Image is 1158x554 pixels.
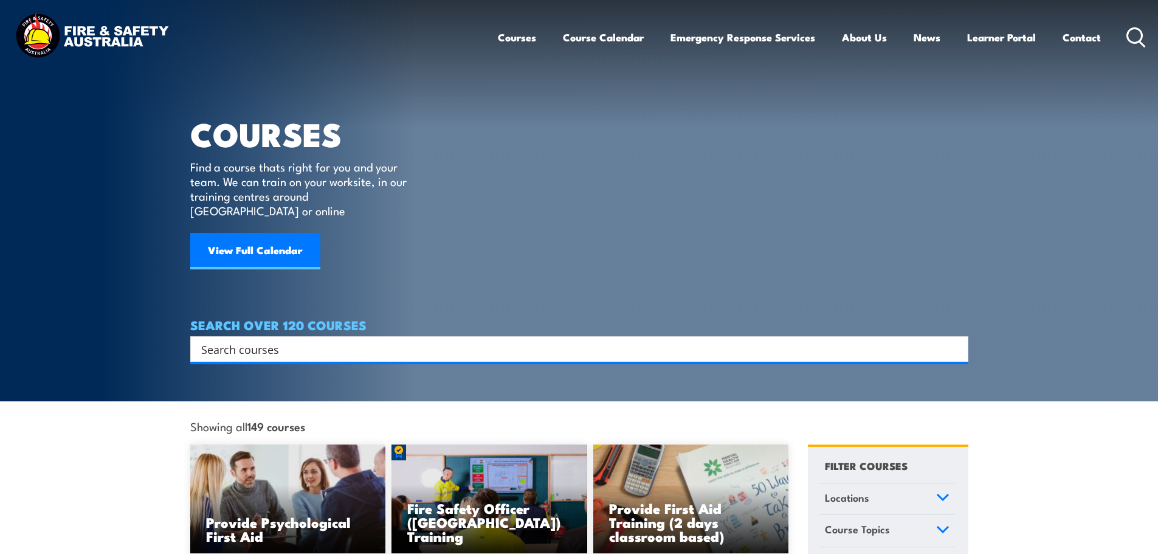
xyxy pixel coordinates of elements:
a: Fire Safety Officer ([GEOGRAPHIC_DATA]) Training [391,445,587,554]
a: About Us [842,21,887,54]
a: News [914,21,940,54]
a: Locations [819,483,955,515]
span: Showing all [190,420,305,432]
a: Provide Psychological First Aid [190,445,386,554]
h3: Fire Safety Officer ([GEOGRAPHIC_DATA]) Training [407,501,571,543]
a: Course Topics [819,515,955,547]
a: Emergency Response Services [670,21,815,54]
button: Search magnifier button [947,341,964,358]
h4: FILTER COURSES [825,457,908,474]
a: Learner Portal [967,21,1036,54]
strong: 149 courses [247,418,305,434]
a: Contact [1063,21,1101,54]
span: Locations [825,490,869,506]
img: Mental Health First Aid Training (Standard) – Classroom [593,445,789,554]
p: Find a course thats right for you and your team. We can train on your worksite, in our training c... [190,159,412,218]
h3: Provide First Aid Training (2 days classroom based) [609,501,773,543]
a: Provide First Aid Training (2 days classroom based) [593,445,789,554]
a: Course Calendar [563,21,644,54]
img: Fire Safety Advisor [391,445,587,554]
h4: SEARCH OVER 120 COURSES [190,318,968,331]
h3: Provide Psychological First Aid [206,515,370,543]
a: View Full Calendar [190,233,320,269]
input: Search input [201,340,942,358]
a: Courses [498,21,536,54]
form: Search form [204,341,944,358]
img: Mental Health First Aid Training Course from Fire & Safety Australia [190,445,386,554]
span: Course Topics [825,521,890,538]
h1: COURSES [190,119,424,148]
